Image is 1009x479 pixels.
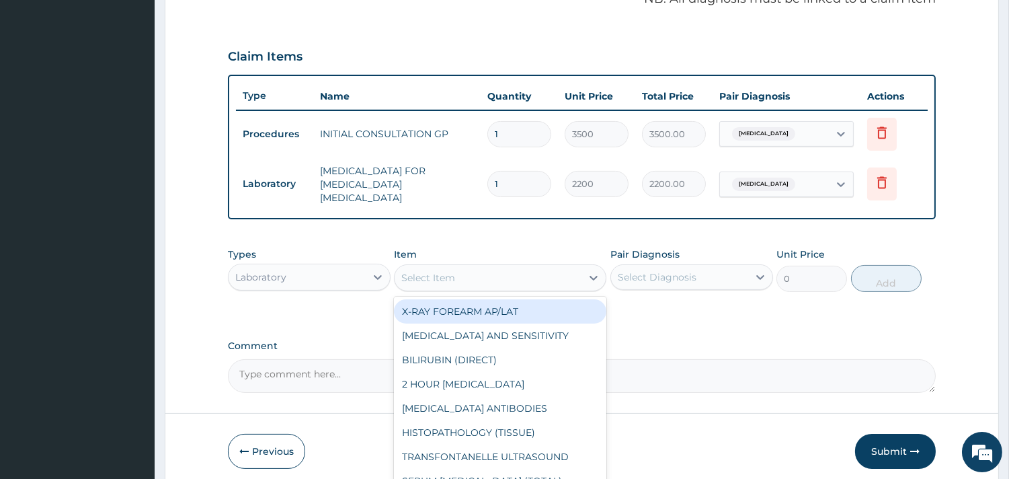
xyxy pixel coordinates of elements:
td: Laboratory [236,172,313,196]
label: Item [394,248,417,261]
label: Unit Price [776,248,825,261]
th: Pair Diagnosis [713,83,860,110]
div: 2 HOUR [MEDICAL_DATA] [394,372,606,396]
th: Type [236,83,313,108]
td: Procedures [236,122,313,147]
div: Select Item [401,271,455,285]
label: Pair Diagnosis [610,248,680,261]
div: BILIRUBIN (DIRECT) [394,348,606,372]
h3: Claim Items [228,50,302,65]
th: Quantity [481,83,558,110]
div: [MEDICAL_DATA] AND SENSITIVITY [394,324,606,348]
div: Laboratory [235,270,286,284]
button: Submit [855,434,936,469]
span: [MEDICAL_DATA] [732,178,795,191]
label: Types [228,249,256,260]
div: TRANSFONTANELLE ULTRASOUND [394,445,606,469]
span: We're online! [78,150,186,286]
th: Actions [860,83,928,110]
button: Previous [228,434,305,469]
label: Comment [228,340,936,352]
div: Minimize live chat window [220,7,253,39]
div: Select Diagnosis [618,270,696,284]
button: Add [851,265,922,292]
span: [MEDICAL_DATA] [732,127,795,141]
div: HISTOPATHOLOGY (TISSUE) [394,420,606,445]
div: X-RAY FOREARM AP/LAT [394,299,606,324]
th: Unit Price [558,83,635,110]
div: Chat with us now [70,75,226,93]
td: [MEDICAL_DATA] FOR [MEDICAL_DATA] [MEDICAL_DATA] [313,157,481,211]
td: INITIAL CONSULTATION GP [313,120,481,147]
th: Name [313,83,481,110]
th: Total Price [635,83,713,110]
textarea: Type your message and hit 'Enter' [7,328,256,375]
div: [MEDICAL_DATA] ANTIBODIES [394,396,606,420]
img: d_794563401_company_1708531726252_794563401 [25,67,54,101]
